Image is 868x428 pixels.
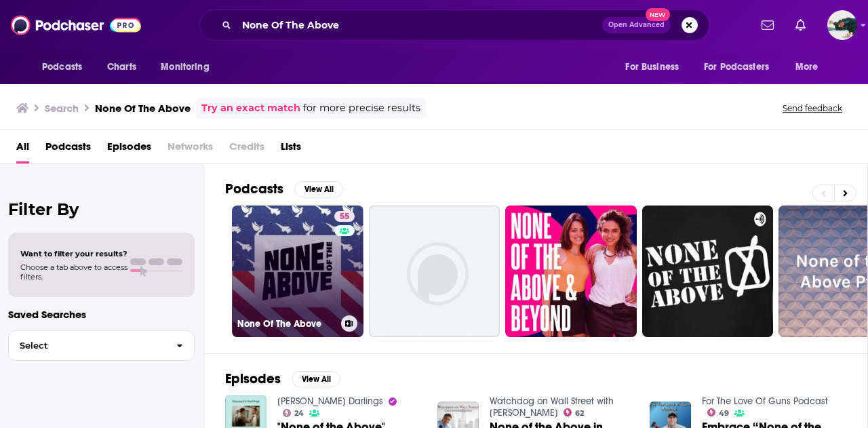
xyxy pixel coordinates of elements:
input: Search podcasts, credits, & more... [237,14,602,36]
a: 55 [334,211,355,222]
span: Credits [229,136,264,163]
span: for more precise results [303,100,420,116]
span: Want to filter your results? [20,249,127,258]
a: Podcasts [45,136,91,163]
span: 62 [575,410,584,416]
span: Choose a tab above to access filters. [20,262,127,281]
a: Lists [281,136,301,163]
span: Logged in as fsg.publicity [827,10,857,40]
span: 55 [340,210,349,224]
span: New [646,8,670,21]
span: Charts [107,58,136,77]
h2: Podcasts [225,180,283,197]
span: More [795,58,818,77]
a: Show notifications dropdown [790,14,811,37]
span: Open Advanced [608,22,665,28]
a: Dawson's Darlings [277,395,383,407]
a: 62 [564,408,585,416]
button: View All [292,371,340,387]
a: Charts [98,54,144,80]
h3: None Of The Above [237,318,336,330]
h2: Episodes [225,370,281,387]
img: User Profile [827,10,857,40]
div: Search podcasts, credits, & more... [199,9,709,41]
button: open menu [616,54,696,80]
button: View All [294,181,343,197]
a: Episodes [107,136,151,163]
span: Networks [167,136,213,163]
a: Watchdog on Wall Street with Chris Markowski [490,395,614,419]
span: 24 [294,410,304,416]
img: Podchaser - Follow, Share and Rate Podcasts [11,12,141,38]
a: All [16,136,29,163]
a: Show notifications dropdown [756,14,779,37]
span: Monitoring [161,58,209,77]
a: EpisodesView All [225,370,340,387]
a: Try an exact match [201,100,300,116]
h3: Search [45,102,79,115]
a: 55None Of The Above [232,206,363,337]
button: Send feedback [778,102,846,114]
p: Saved Searches [8,308,195,321]
span: Podcasts [42,58,82,77]
button: Open AdvancedNew [602,17,671,33]
button: open menu [786,54,835,80]
button: Select [8,330,195,361]
span: For Business [625,58,679,77]
h2: Filter By [8,199,195,219]
button: Show profile menu [827,10,857,40]
button: open menu [695,54,789,80]
button: open menu [33,54,100,80]
a: PodcastsView All [225,180,343,197]
a: For The Love Of Guns Podcast [702,395,828,407]
span: For Podcasters [704,58,769,77]
button: open menu [151,54,226,80]
h3: None Of The Above [95,102,191,115]
a: 24 [283,409,304,417]
span: Select [9,341,165,350]
span: 49 [719,410,729,416]
a: 49 [707,408,730,416]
